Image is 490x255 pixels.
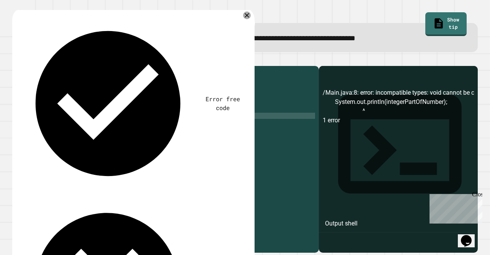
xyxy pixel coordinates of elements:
div: Error free code [203,95,243,112]
div: /Main.java:8: error: incompatible types: void cannot be converted to int System.out.println(integ... [323,88,474,252]
a: Show tip [425,12,467,36]
div: Chat with us now!Close [3,3,53,49]
iframe: chat widget [458,224,482,247]
iframe: chat widget [426,191,482,224]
